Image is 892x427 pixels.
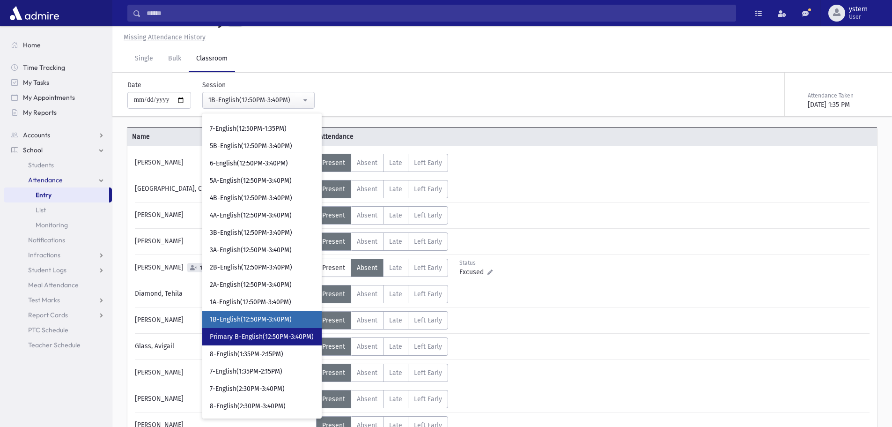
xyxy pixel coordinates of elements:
[127,46,161,72] a: Single
[127,132,315,142] span: Name
[4,247,112,262] a: Infractions
[357,211,377,219] span: Absent
[210,124,287,134] span: 7-English(12:50PM-1:35PM)
[414,395,442,403] span: Left Early
[4,277,112,292] a: Meal Attendance
[23,108,57,117] span: My Reports
[316,364,448,382] div: AttTypes
[4,322,112,337] a: PTC Schedule
[210,159,288,168] span: 6-English(12:50PM-3:40PM)
[414,211,442,219] span: Left Early
[23,93,75,102] span: My Appointments
[808,100,875,110] div: [DATE] 1:35 PM
[322,290,345,298] span: Present
[141,5,736,22] input: Search
[210,384,285,394] span: 7-English(2:30PM-3:40PM)
[130,206,316,225] div: [PERSON_NAME]
[389,343,402,351] span: Late
[316,285,448,303] div: AttTypes
[210,280,292,290] span: 2A-English(12:50PM-3:40PM)
[414,343,442,351] span: Left Early
[28,236,65,244] span: Notifications
[414,159,442,167] span: Left Early
[4,307,112,322] a: Report Cards
[459,267,487,277] span: Excused
[4,142,112,157] a: School
[130,259,316,277] div: [PERSON_NAME]
[357,290,377,298] span: Absent
[316,206,448,225] div: AttTypes
[849,13,868,21] span: User
[4,157,112,172] a: Students
[389,238,402,246] span: Late
[130,180,316,198] div: [GEOGRAPHIC_DATA], Chayala
[130,285,316,303] div: Diamond, Tehila
[357,264,377,272] span: Absent
[322,343,345,351] span: Present
[414,185,442,193] span: Left Early
[28,311,68,319] span: Report Cards
[322,185,345,193] span: Present
[322,159,345,167] span: Present
[357,185,377,193] span: Absent
[389,264,402,272] span: Late
[28,341,81,349] span: Teacher Schedule
[4,105,112,120] a: My Reports
[4,172,112,187] a: Attendance
[210,176,292,186] span: 5A-English(12:50PM-3:40PM)
[389,290,402,298] span: Late
[210,246,292,255] span: 3A-English(12:50PM-3:40PM)
[322,316,345,324] span: Present
[4,60,112,75] a: Time Tracking
[124,33,206,41] u: Missing Attendance History
[357,238,377,246] span: Absent
[208,95,301,105] div: 1B-English(12:50PM-3:40PM)
[4,337,112,352] a: Teacher Schedule
[316,337,448,356] div: AttTypes
[28,176,63,184] span: Attendance
[120,33,206,41] a: Missing Attendance History
[210,350,283,359] span: 8-English(1:35PM-2:15PM)
[4,202,112,217] a: List
[414,290,442,298] span: Left Early
[28,281,79,289] span: Meal Attendance
[4,90,112,105] a: My Appointments
[23,41,41,49] span: Home
[28,161,54,169] span: Students
[414,238,442,246] span: Left Early
[316,311,448,330] div: AttTypes
[389,159,402,167] span: Late
[322,395,345,403] span: Present
[389,395,402,403] span: Late
[4,217,112,232] a: Monitoring
[389,316,402,324] span: Late
[210,402,286,411] span: 8-English(2:30PM-3:40PM)
[316,390,448,408] div: AttTypes
[4,127,112,142] a: Accounts
[459,259,501,267] div: Status
[198,265,204,271] span: 1
[28,296,60,304] span: Test Marks
[210,263,292,272] span: 2B-English(12:50PM-3:40PM)
[130,154,316,172] div: [PERSON_NAME]
[414,264,442,272] span: Left Early
[210,367,282,376] span: 7-English(1:35PM-2:15PM)
[414,369,442,377] span: Left Early
[210,315,292,324] span: 1B-English(12:50PM-3:40PM)
[210,194,292,203] span: 4B-English(12:50PM-3:40PM)
[389,185,402,193] span: Late
[357,159,377,167] span: Absent
[23,63,65,72] span: Time Tracking
[357,343,377,351] span: Absent
[7,4,61,22] img: AdmirePro
[357,369,377,377] span: Absent
[849,6,868,13] span: ystern
[161,46,189,72] a: Bulk
[389,369,402,377] span: Late
[36,206,46,214] span: List
[4,232,112,247] a: Notifications
[23,131,50,139] span: Accounts
[4,187,109,202] a: Entry
[315,132,502,142] span: Attendance
[189,46,235,72] a: Classroom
